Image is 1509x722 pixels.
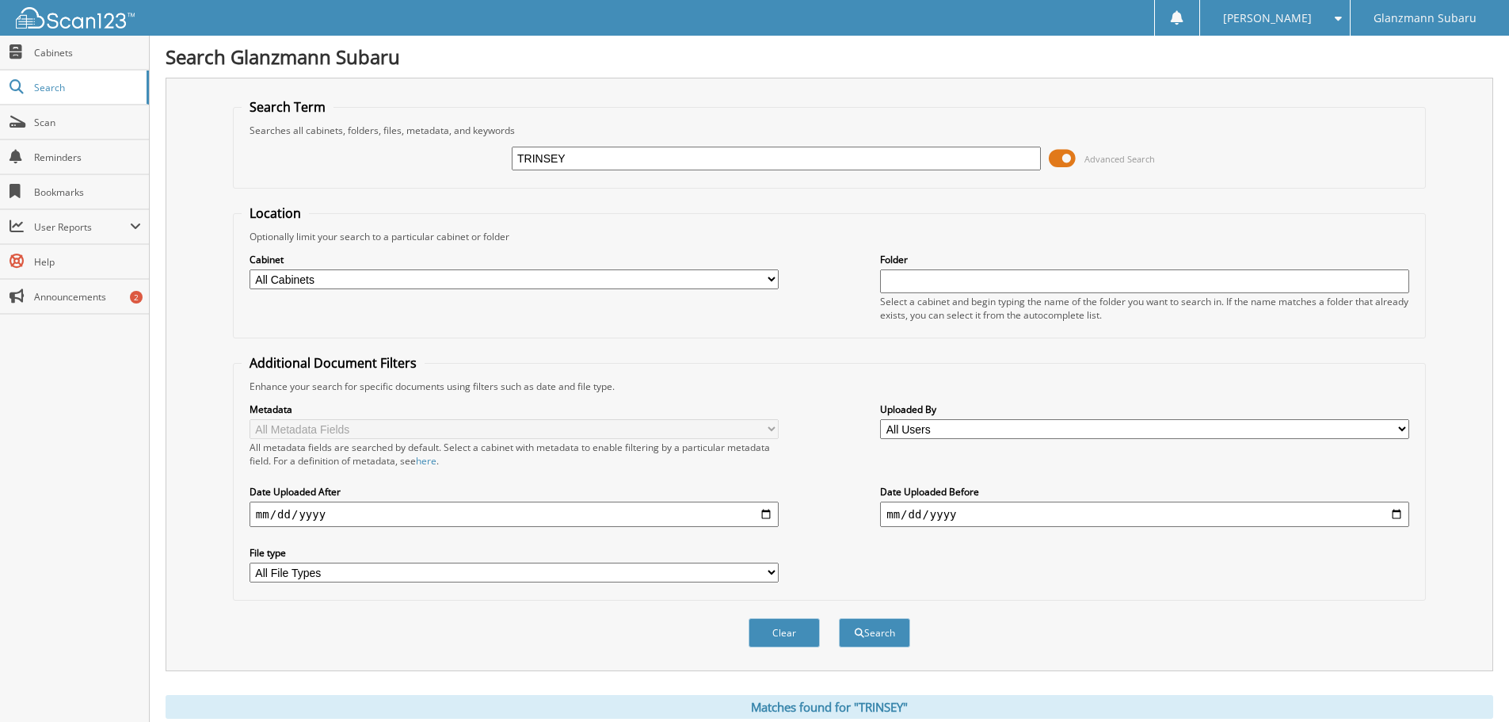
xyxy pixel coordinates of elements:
[166,695,1493,719] div: Matches found for "TRINSEY"
[1374,13,1477,23] span: Glanzmann Subaru
[839,618,910,648] button: Search
[166,44,1493,70] h1: Search Glanzmann Subaru
[242,380,1417,393] div: Enhance your search for specific documents using filters such as date and file type.
[242,204,309,222] legend: Location
[1084,153,1155,165] span: Advanced Search
[34,220,130,234] span: User Reports
[130,291,143,304] div: 2
[34,46,141,59] span: Cabinets
[880,485,1409,499] label: Date Uploaded Before
[34,290,141,304] span: Announcements
[880,502,1409,527] input: end
[242,354,425,372] legend: Additional Document Filters
[250,485,779,499] label: Date Uploaded After
[880,253,1409,266] label: Folder
[16,7,135,29] img: scan123-logo-white.svg
[880,295,1409,322] div: Select a cabinet and begin typing the name of the folder you want to search in. If the name match...
[34,116,141,129] span: Scan
[242,230,1417,243] div: Optionally limit your search to a particular cabinet or folder
[34,81,139,94] span: Search
[250,441,779,468] div: All metadata fields are searched by default. Select a cabinet with metadata to enable filtering b...
[250,403,779,416] label: Metadata
[34,255,141,269] span: Help
[416,454,436,468] a: here
[250,546,779,560] label: File type
[250,253,779,266] label: Cabinet
[250,502,779,527] input: start
[34,185,141,199] span: Bookmarks
[749,618,820,648] button: Clear
[242,124,1417,137] div: Searches all cabinets, folders, files, metadata, and keywords
[34,151,141,164] span: Reminders
[1223,13,1312,23] span: [PERSON_NAME]
[880,403,1409,416] label: Uploaded By
[242,98,333,116] legend: Search Term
